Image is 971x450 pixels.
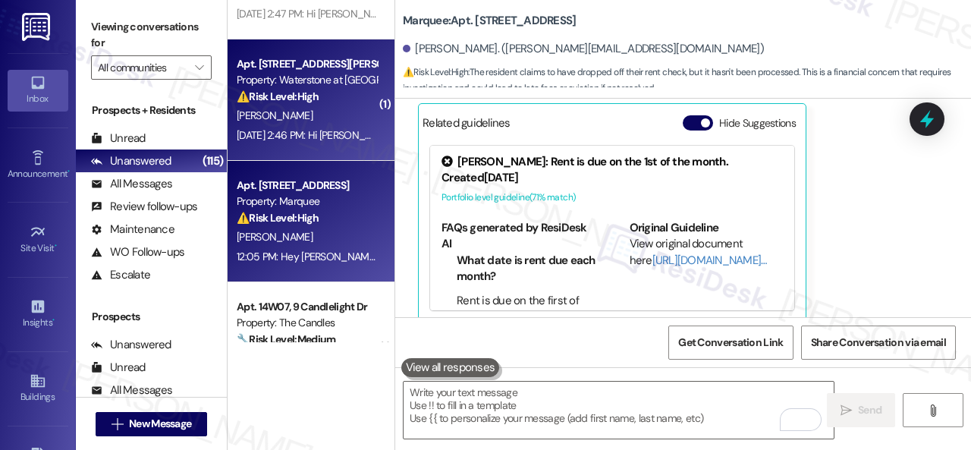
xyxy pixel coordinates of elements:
li: Rent is due on the first of each month. [457,293,595,326]
div: Portfolio level guideline ( 71 % match) [442,190,783,206]
span: • [52,315,55,326]
img: ResiDesk Logo [22,13,53,41]
strong: ⚠️ Risk Level: High [403,66,468,78]
div: Escalate [91,267,150,283]
b: Marquee: Apt. [STREET_ADDRESS] [403,13,576,29]
strong: 🔧 Risk Level: Medium [237,332,335,346]
div: View original document here [630,236,784,269]
strong: ⚠️ Risk Level: High [237,90,319,103]
span: [PERSON_NAME] [237,230,313,244]
span: • [68,166,70,177]
i:  [195,61,203,74]
div: Apt. 14W07, 9 Candlelight Dr [237,299,377,315]
a: Buildings [8,368,68,409]
label: Viewing conversations for [91,15,212,55]
textarea: To enrich screen reader interactions, please activate Accessibility in Grammarly extension settings [404,382,834,439]
a: Inbox [8,70,68,111]
div: Review follow-ups [91,199,197,215]
b: Original Guideline [630,220,719,235]
span: • [55,241,57,251]
button: Get Conversation Link [668,326,793,360]
li: What date is rent due each month? [457,253,595,285]
div: Unread [91,360,146,376]
div: Property: Waterstone at [GEOGRAPHIC_DATA] [237,72,377,88]
div: Property: The Candles [237,315,377,331]
div: Unread [91,131,146,146]
div: Apt. [STREET_ADDRESS][PERSON_NAME] [237,56,377,72]
i:  [927,404,938,417]
button: Share Conversation via email [801,326,956,360]
button: Send [827,393,895,427]
div: Maintenance [91,222,174,238]
span: [PERSON_NAME] [237,109,313,122]
strong: ⚠️ Risk Level: High [237,211,319,225]
i:  [841,404,852,417]
label: Hide Suggestions [719,115,796,131]
span: Share Conversation via email [811,335,946,351]
button: New Message [96,412,208,436]
div: Prospects + Residents [76,102,227,118]
span: : The resident claims to have dropped off their rent check, but it hasn't been processed. This is... [403,65,971,97]
b: FAQs generated by ResiDesk AI [442,220,587,251]
div: Prospects [76,309,227,325]
div: Created [DATE] [442,170,783,186]
div: Property: Marquee [237,194,377,209]
div: [PERSON_NAME]. ([PERSON_NAME][EMAIL_ADDRESS][DOMAIN_NAME]) [403,41,764,57]
div: Apt. [STREET_ADDRESS] [237,178,377,194]
input: All communities [98,55,187,80]
div: Unanswered [91,337,171,353]
div: Unanswered [91,153,171,169]
div: (115) [199,149,227,173]
a: Site Visit • [8,219,68,260]
div: [PERSON_NAME]: Rent is due on the 1st of the month. [442,154,783,170]
span: Get Conversation Link [678,335,783,351]
a: Insights • [8,294,68,335]
a: [URL][DOMAIN_NAME]… [652,253,767,268]
div: All Messages [91,382,172,398]
div: WO Follow-ups [91,244,184,260]
span: New Message [129,416,191,432]
span: Send [858,402,881,418]
div: Related guidelines [423,115,511,137]
div: All Messages [91,176,172,192]
i:  [112,418,123,430]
